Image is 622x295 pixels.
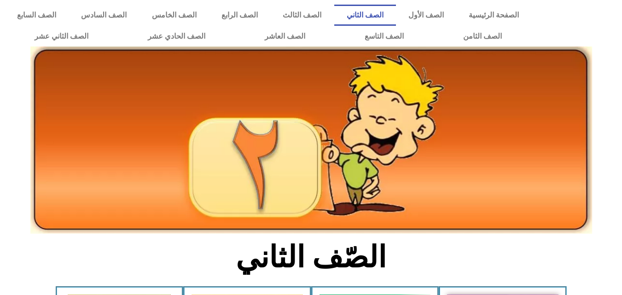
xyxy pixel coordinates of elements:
[270,5,334,26] a: الصف الثالث
[235,26,335,47] a: الصف العاشر
[118,26,235,47] a: الصف الحادي عشر
[140,5,209,26] a: الصف الخامس
[5,5,69,26] a: الصف السابع
[335,26,433,47] a: الصف التاسع
[209,5,270,26] a: الصف الرابع
[334,5,396,26] a: الصف الثاني
[69,5,139,26] a: الصف السادس
[5,26,118,47] a: الصف الثاني عشر
[159,239,463,275] h2: الصّف الثاني
[456,5,531,26] a: الصفحة الرئيسية
[396,5,456,26] a: الصف الأول
[433,26,531,47] a: الصف الثامن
